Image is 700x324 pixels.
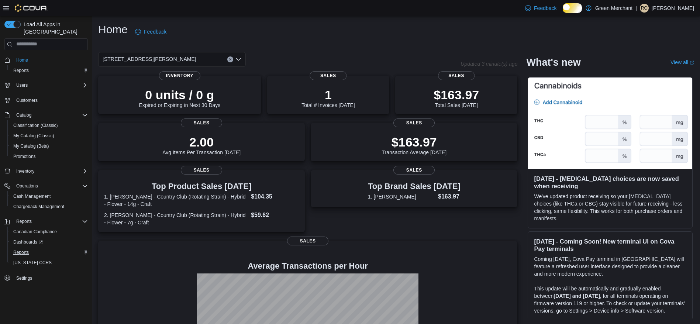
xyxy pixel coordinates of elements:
button: Customers [1,95,91,106]
button: Promotions [7,151,91,162]
button: Users [1,80,91,90]
button: Clear input [227,56,233,62]
p: This update will be automatically and gradually enabled between , for all terminals operating on ... [534,285,686,314]
button: Users [13,81,31,90]
span: Users [16,82,28,88]
span: My Catalog (Beta) [10,142,88,151]
p: $163.97 [382,135,447,149]
span: Catalog [16,112,31,118]
span: Home [13,55,88,65]
span: Dashboards [13,239,43,245]
a: Customers [13,96,41,105]
p: $163.97 [434,87,479,102]
span: Feedback [144,28,166,35]
span: Inventory [13,167,88,176]
h3: Top Brand Sales [DATE] [368,182,461,191]
span: Sales [287,237,328,245]
a: Cash Management [10,192,54,201]
button: Inventory [13,167,37,176]
a: Feedback [132,24,169,39]
dd: $104.35 [251,192,299,201]
button: Classification (Classic) [7,120,91,131]
span: Canadian Compliance [10,227,88,236]
span: Reports [16,218,32,224]
span: Cash Management [10,192,88,201]
span: Customers [16,97,38,103]
span: Chargeback Management [10,202,88,211]
button: Reports [7,247,91,258]
h3: Top Product Sales [DATE] [104,182,299,191]
div: Total # Invoices [DATE] [301,87,355,108]
span: Reports [10,248,88,257]
span: Promotions [10,152,88,161]
div: Transaction Average [DATE] [382,135,447,155]
span: Washington CCRS [10,258,88,267]
button: Reports [13,217,35,226]
span: Sales [393,118,435,127]
span: Sales [438,71,475,80]
button: Operations [13,182,41,190]
h4: Average Transactions per Hour [104,262,511,270]
a: Reports [10,248,32,257]
p: [PERSON_NAME] [652,4,694,13]
p: 2.00 [162,135,241,149]
a: View allExternal link [670,59,694,65]
span: Load All Apps in [GEOGRAPHIC_DATA] [21,21,88,35]
span: [US_STATE] CCRS [13,260,52,266]
button: Settings [1,272,91,283]
dd: $59.62 [251,211,299,220]
span: Reports [13,68,29,73]
span: My Catalog (Classic) [10,131,88,140]
span: Reports [10,66,88,75]
span: RO [641,4,648,13]
span: Settings [16,275,32,281]
button: Home [1,55,91,65]
button: Open list of options [235,56,241,62]
span: Sales [181,166,222,175]
button: Inventory [1,166,91,176]
button: Catalog [13,111,34,120]
nav: Complex example [4,52,88,303]
span: Operations [16,183,38,189]
a: Reports [10,66,32,75]
img: Cova [15,4,48,12]
a: Feedback [522,1,559,15]
span: Canadian Compliance [13,229,57,235]
span: Home [16,57,28,63]
span: Sales [310,71,346,80]
a: My Catalog (Beta) [10,142,52,151]
button: Reports [1,216,91,227]
input: Dark Mode [563,3,582,13]
button: Chargeback Management [7,201,91,212]
span: Users [13,81,88,90]
dt: 1. [PERSON_NAME] - Country Club (Rotating Strain) - Hybrid - Flower - 14g - Craft [104,193,248,208]
a: Dashboards [7,237,91,247]
span: Operations [13,182,88,190]
button: Cash Management [7,191,91,201]
span: Cash Management [13,193,51,199]
span: Inventory [159,71,200,80]
a: Canadian Compliance [10,227,60,236]
a: Promotions [10,152,39,161]
div: Rhiannon O'Brien [640,4,649,13]
p: 1 [301,87,355,102]
dt: 1. [PERSON_NAME] [368,193,435,200]
a: Settings [13,274,35,283]
button: Operations [1,181,91,191]
span: Settings [13,273,88,282]
p: Updated 3 minute(s) ago [461,61,517,67]
a: Home [13,56,31,65]
a: Classification (Classic) [10,121,61,130]
span: Sales [393,166,435,175]
a: My Catalog (Classic) [10,131,57,140]
a: Chargeback Management [10,202,67,211]
span: Sales [181,118,222,127]
button: My Catalog (Beta) [7,141,91,151]
span: Feedback [534,4,556,12]
svg: External link [690,61,694,65]
span: Dashboards [10,238,88,247]
button: Reports [7,65,91,76]
span: Inventory [16,168,34,174]
span: Reports [13,217,88,226]
dd: $163.97 [438,192,461,201]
